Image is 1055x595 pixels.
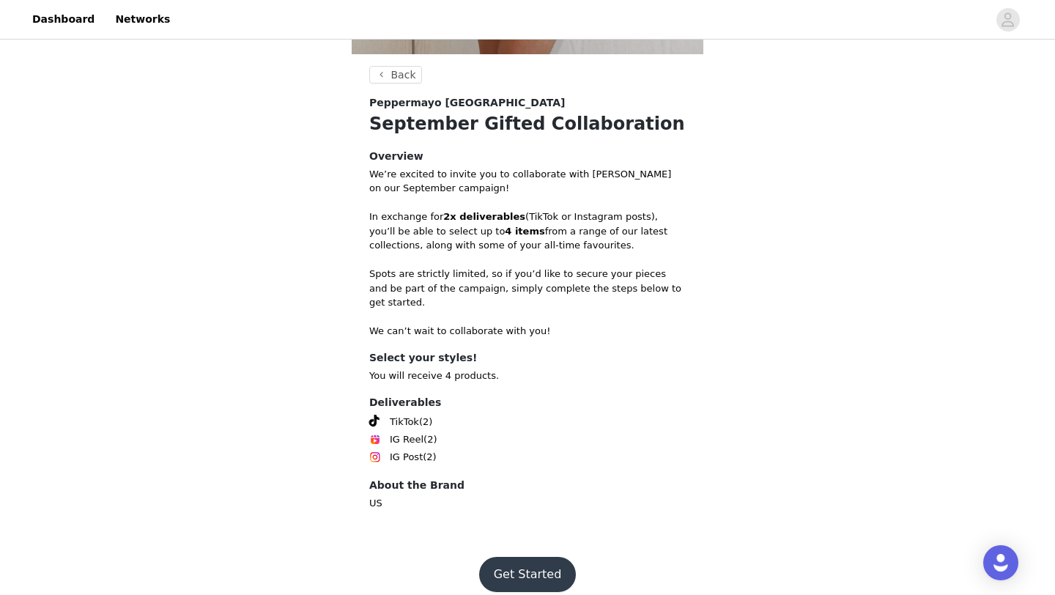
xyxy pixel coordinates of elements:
h4: Select your styles! [369,350,686,366]
a: Dashboard [23,3,103,36]
span: IG Post [390,450,423,465]
span: IG Reel [390,432,423,447]
span: (2) [419,415,432,429]
span: (2) [423,432,437,447]
div: Open Intercom Messenger [983,545,1018,580]
p: We can’t wait to collaborate with you! [369,324,686,339]
h4: Overview [369,149,686,164]
strong: 4 items [505,226,544,237]
h1: September Gifted Collaboration [369,111,686,137]
p: We’re excited to invite you to collaborate with [PERSON_NAME] on our September campaign! [369,167,686,196]
img: Instagram Icon [369,451,381,463]
span: TikTok [390,415,419,429]
strong: 2x deliverables [443,211,525,222]
div: avatar [1001,8,1015,32]
img: Instagram Reels Icon [369,434,381,446]
a: Networks [106,3,179,36]
p: In exchange for (TikTok or Instagram posts), you’ll be able to select up to from a range of our l... [369,210,686,253]
p: Spots are strictly limited, so if you’d like to secure your pieces and be part of the campaign, s... [369,267,686,310]
p: US [369,496,686,511]
button: Back [369,66,422,84]
button: Get Started [479,557,577,592]
span: (2) [423,450,436,465]
span: Peppermayo [GEOGRAPHIC_DATA] [369,95,565,111]
h4: Deliverables [369,395,686,410]
p: You will receive 4 products. [369,369,686,383]
h4: About the Brand [369,478,686,493]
